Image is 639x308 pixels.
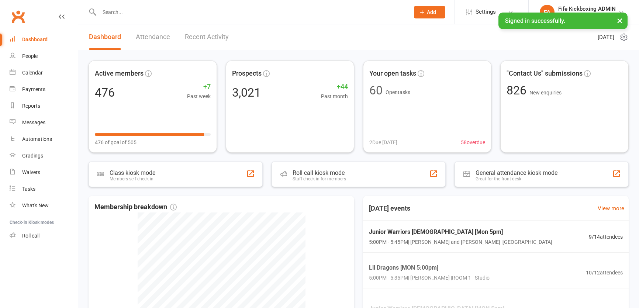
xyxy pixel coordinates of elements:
span: 476 of goal of 505 [95,138,137,146]
a: Attendance [136,24,170,50]
div: FA [540,5,555,20]
div: 3,021 [232,87,261,98]
a: People [10,48,78,65]
a: Calendar [10,65,78,81]
span: 58 overdue [461,138,485,146]
div: Class kiosk mode [110,169,155,176]
div: Reports [22,103,40,109]
span: Open tasks [386,89,410,95]
span: Past month [321,92,348,100]
span: Junior Warriors [DEMOGRAPHIC_DATA] [Mon 5pm] [369,227,552,237]
div: Members self check-in [110,176,155,181]
div: Gradings [22,153,43,159]
div: Great for the front desk [476,176,557,181]
a: View more [598,204,624,213]
span: +7 [187,82,211,92]
div: Tasks [22,186,35,192]
input: Search... [97,7,404,17]
span: Active members [95,68,144,79]
span: 10 / 12 attendees [586,269,623,277]
a: Dashboard [10,31,78,48]
div: Payments [22,86,45,92]
div: What's New [22,203,49,208]
span: 9 / 14 attendees [589,233,623,241]
span: [DATE] [598,33,614,42]
div: General attendance kiosk mode [476,169,557,176]
span: "Contact Us" submissions [507,68,583,79]
a: Payments [10,81,78,98]
div: 476 [95,87,115,98]
span: 2 Due [DATE] [369,138,397,146]
span: +44 [321,82,348,92]
a: Recent Activity [185,24,229,50]
button: Add [414,6,445,18]
a: What's New [10,197,78,214]
div: People [22,53,38,59]
a: Messages [10,114,78,131]
span: 826 [507,83,529,97]
div: Fife Kickboxing [558,12,616,19]
div: Calendar [22,70,43,76]
span: Add [427,9,436,15]
a: Clubworx [9,7,27,26]
button: × [613,13,626,28]
span: Signed in successfully. [505,17,565,24]
span: Prospects [232,68,262,79]
div: Roll call kiosk mode [293,169,346,176]
div: Roll call [22,233,39,239]
div: 60 [369,84,383,96]
a: Roll call [10,228,78,244]
a: Reports [10,98,78,114]
span: Membership breakdown [94,202,177,212]
span: Lil Dragons [MON 5:00pm] [369,263,490,273]
div: Messages [22,120,45,125]
span: 5:00PM - 5:35PM | [PERSON_NAME] | ROOM 1 - Studio [369,274,490,282]
span: Past week [187,92,211,100]
div: Waivers [22,169,40,175]
a: Tasks [10,181,78,197]
div: Fife Kickboxing ADMIN [558,6,616,12]
h3: [DATE] events [363,202,416,215]
a: Automations [10,131,78,148]
a: Dashboard [89,24,121,50]
span: New enquiries [529,90,562,96]
span: 5:00PM - 5:45PM | [PERSON_NAME] and [PERSON_NAME] | [GEOGRAPHIC_DATA] [369,238,552,246]
span: Your open tasks [369,68,416,79]
div: Automations [22,136,52,142]
div: Dashboard [22,37,48,42]
span: Settings [476,4,496,20]
a: Gradings [10,148,78,164]
a: Waivers [10,164,78,181]
div: Staff check-in for members [293,176,346,181]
